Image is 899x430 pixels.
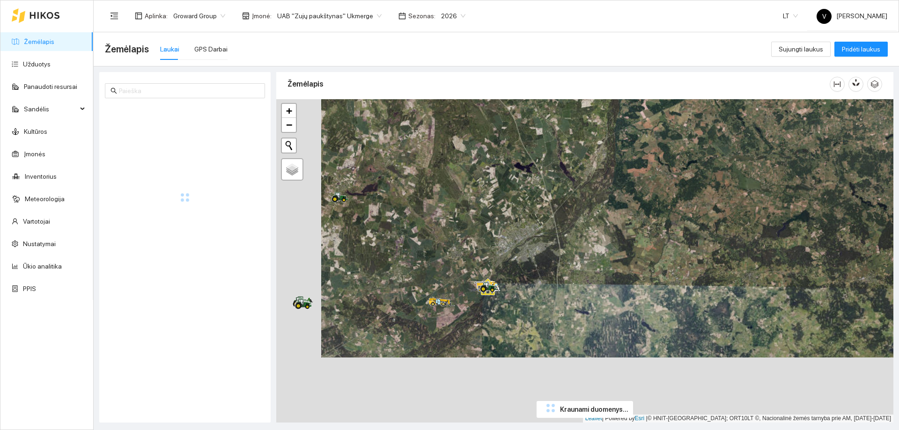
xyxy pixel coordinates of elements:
a: Panaudoti resursai [24,83,77,90]
a: Įmonės [24,150,45,158]
button: column-width [830,77,845,92]
span: search [111,87,117,94]
a: PPIS [23,285,36,292]
a: Layers [282,159,302,180]
a: Pridėti laukus [834,45,888,53]
span: Įmonė : [252,11,272,21]
button: menu-fold [105,7,124,25]
a: Vartotojai [23,218,50,225]
span: menu-fold [110,12,118,20]
span: Sujungti laukus [779,44,823,54]
div: GPS Darbai [194,44,228,54]
a: Žemėlapis [24,38,54,45]
a: Kultūros [24,128,47,135]
a: Zoom out [282,118,296,132]
a: Esri [635,415,645,422]
a: Užduotys [23,60,51,68]
button: Initiate a new search [282,138,296,153]
span: Pridėti laukus [842,44,880,54]
div: Laukai [160,44,179,54]
a: Inventorius [25,173,57,180]
span: Kraunami duomenys... [560,404,628,415]
span: LT [783,9,798,23]
a: Ūkio analitika [23,262,62,270]
a: Zoom in [282,104,296,118]
a: Leaflet [585,415,602,422]
span: layout [135,12,142,20]
div: | Powered by © HNIT-[GEOGRAPHIC_DATA]; ORT10LT ©, Nacionalinė žemės tarnyba prie AM, [DATE]-[DATE] [583,415,893,423]
span: + [286,105,292,117]
span: Aplinka : [145,11,168,21]
span: V [822,9,826,24]
span: 2026 [441,9,465,23]
span: column-width [830,80,844,88]
span: calendar [398,12,406,20]
span: − [286,119,292,131]
span: Sandėlis [24,100,77,118]
button: Pridėti laukus [834,42,888,57]
button: Sujungti laukus [771,42,831,57]
span: Žemėlapis [105,42,149,57]
a: Nustatymai [23,240,56,248]
span: [PERSON_NAME] [817,12,887,20]
span: shop [242,12,250,20]
a: Meteorologija [25,195,65,203]
input: Paieška [119,86,259,96]
span: Sezonas : [408,11,435,21]
div: Žemėlapis [287,71,830,97]
span: Groward Group [173,9,225,23]
span: | [646,415,648,422]
a: Sujungti laukus [771,45,831,53]
span: UAB "Zujų paukštynas" Ukmerge [277,9,382,23]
